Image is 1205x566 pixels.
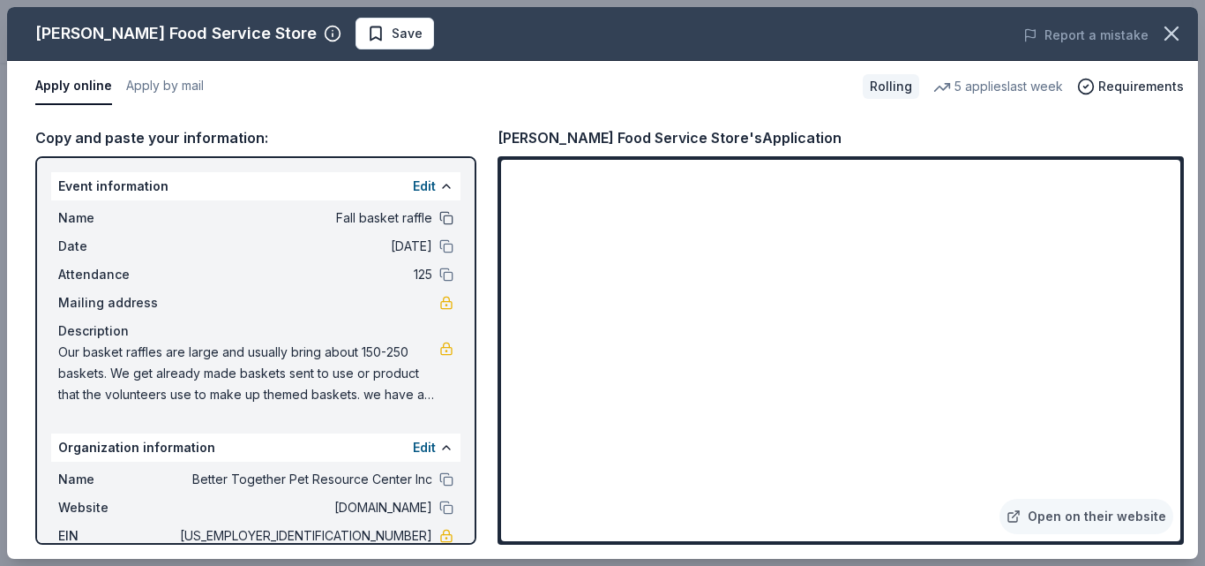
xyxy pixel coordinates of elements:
[498,126,842,149] div: [PERSON_NAME] Food Service Store's Application
[51,172,460,200] div: Event information
[176,236,432,257] span: [DATE]
[356,18,434,49] button: Save
[176,208,432,229] span: Fall basket raffle
[1077,76,1184,97] button: Requirements
[58,321,453,342] div: Description
[58,342,439,405] span: Our basket raffles are large and usually bring about 150-250 baskets. We get already made baskets...
[51,434,460,462] div: Organization information
[999,499,1173,534] a: Open on their website
[58,236,176,257] span: Date
[35,126,476,149] div: Copy and paste your information:
[58,469,176,490] span: Name
[58,525,176,547] span: EIN
[413,437,436,458] button: Edit
[933,76,1063,97] div: 5 applies last week
[863,74,919,99] div: Rolling
[126,68,204,105] button: Apply by mail
[58,264,176,285] span: Attendance
[1098,76,1184,97] span: Requirements
[176,497,432,518] span: [DOMAIN_NAME]
[176,469,432,490] span: Better Together Pet Resource Center Inc
[176,264,432,285] span: 125
[58,208,176,229] span: Name
[35,19,317,48] div: [PERSON_NAME] Food Service Store
[392,23,423,44] span: Save
[176,525,432,547] span: [US_EMPLOYER_IDENTIFICATION_NUMBER]
[413,176,436,197] button: Edit
[35,68,112,105] button: Apply online
[58,292,176,313] span: Mailing address
[58,497,176,518] span: Website
[1023,25,1149,46] button: Report a mistake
